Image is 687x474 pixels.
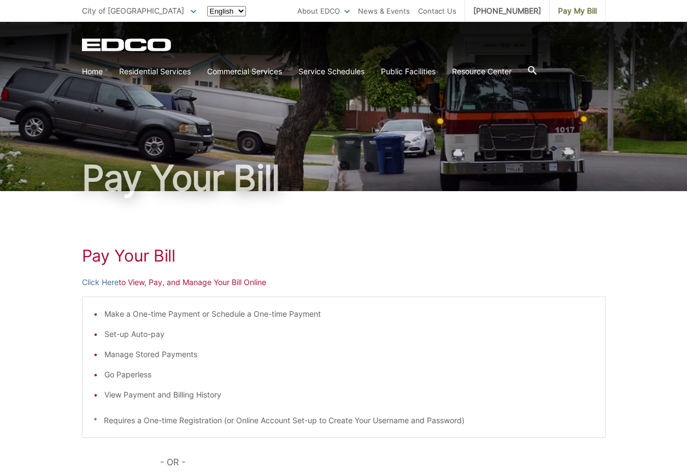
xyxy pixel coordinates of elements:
h1: Pay Your Bill [82,161,606,195]
a: Service Schedules [298,66,365,78]
a: Commercial Services [207,66,282,78]
a: EDCD logo. Return to the homepage. [82,38,173,51]
select: Select a language [207,6,246,16]
span: Pay My Bill [558,5,597,17]
li: Manage Stored Payments [104,348,594,360]
span: City of [GEOGRAPHIC_DATA] [82,6,184,15]
a: Resource Center [452,66,512,78]
p: to View, Pay, and Manage Your Bill Online [82,276,606,288]
a: About EDCO [297,5,350,17]
h1: Pay Your Bill [82,246,606,265]
a: Home [82,66,103,78]
li: Set-up Auto-pay [104,328,594,340]
a: Contact Us [418,5,456,17]
p: * Requires a One-time Registration (or Online Account Set-up to Create Your Username and Password) [93,414,594,426]
li: Make a One-time Payment or Schedule a One-time Payment [104,308,594,320]
li: Go Paperless [104,369,594,381]
a: News & Events [358,5,410,17]
a: Residential Services [119,66,191,78]
a: Public Facilities [381,66,436,78]
p: - OR - [160,454,605,470]
li: View Payment and Billing History [104,389,594,401]
a: Click Here [82,276,119,288]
